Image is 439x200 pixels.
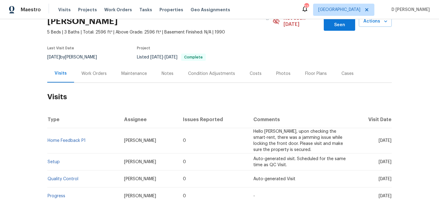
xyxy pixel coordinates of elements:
span: Not seen [DATE] [284,15,320,27]
span: 5 Beds | 3 Baths | Total: 2596 ft² | Above Grade: 2596 ft² | Basement Finished: N/A | 1990 [47,29,273,35]
div: Floor Plans [305,71,327,77]
span: [DATE] [47,55,60,59]
a: Setup [48,160,60,164]
div: Work Orders [81,71,107,77]
span: [PERSON_NAME] [124,160,156,164]
span: [DATE] [165,55,177,59]
h2: [STREET_ADDRESS][PERSON_NAME][PERSON_NAME] [47,12,262,24]
th: Assignee [119,111,178,128]
button: Actions [359,16,392,27]
span: 0 [183,194,186,198]
span: Actions [364,18,387,25]
span: Complete [182,55,205,59]
span: Project [137,46,150,50]
span: Listed [137,55,206,59]
span: [DATE] [379,160,391,164]
div: Condition Adjustments [188,71,235,77]
h2: Visits [47,83,392,111]
span: Geo Assignments [191,7,230,13]
span: 0 [183,139,186,143]
div: Photos [276,71,291,77]
th: Comments [248,111,352,128]
th: Type [47,111,119,128]
span: - [150,55,177,59]
span: Tasks [139,8,152,12]
span: 0 [183,177,186,181]
span: [DATE] [379,177,391,181]
div: Visits [55,70,67,76]
th: Visit Date [352,111,392,128]
span: Last Visit Date [47,46,74,50]
span: [DATE] [150,55,163,59]
span: Hello [PERSON_NAME], upon checking the smart-rent, there was a jamming issue while locking the fr... [253,129,343,152]
span: 0 [183,160,186,164]
span: [PERSON_NAME] [124,194,156,198]
span: - [253,194,255,198]
span: Auto-generated Visit [253,177,295,181]
span: [PERSON_NAME] [124,139,156,143]
div: Maintenance [121,71,147,77]
th: Issues Reported [178,111,248,128]
span: Visits [58,7,71,13]
span: Maestro [21,7,41,13]
span: [GEOGRAPHIC_DATA] [318,7,360,13]
div: Cases [341,71,354,77]
span: Projects [78,7,97,13]
span: D [PERSON_NAME] [389,7,430,13]
span: Properties [159,7,183,13]
span: [PERSON_NAME] [124,177,156,181]
span: Work Orders [104,7,132,13]
a: Progress [48,194,65,198]
div: Costs [250,71,262,77]
div: 23 [304,4,309,10]
div: Notes [162,71,173,77]
span: [DATE] [379,194,391,198]
button: Mark Seen [324,12,355,31]
a: Home Feedback P1 [48,139,86,143]
span: [DATE] [379,139,391,143]
span: Mark Seen [329,14,350,29]
a: Quality Control [48,177,78,181]
span: Auto-generated visit. Scheduled for the same time as QC Visit. [253,157,346,167]
div: by [PERSON_NAME] [47,54,104,61]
